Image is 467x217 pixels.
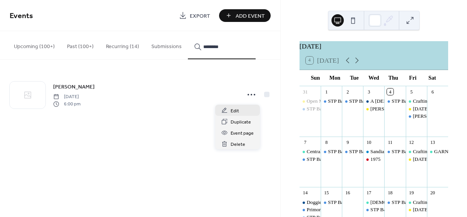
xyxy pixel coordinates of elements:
div: 31 [302,88,308,95]
div: STP Baby with the bath water rehearsals [328,148,410,155]
a: [PERSON_NAME] [53,82,95,91]
div: 15 [323,190,330,196]
div: STP Baby with the bath water rehearsals [321,98,342,105]
div: STP Baby with the bath water rehearsals [307,156,389,163]
span: Edit [231,107,239,115]
div: Crafting Circle [413,199,443,206]
div: Sandia Hearing Aid Center [363,148,384,155]
div: 20 [429,190,436,196]
div: STP Baby with the bath water rehearsals [342,148,363,155]
span: [DATE] [53,93,80,100]
div: Mon [325,70,345,86]
div: 18 [387,190,393,196]
div: Sat [422,70,442,86]
div: Salida Moth Mixed ages auditions [406,113,427,120]
div: STP Baby with the bath water rehearsals [384,199,405,206]
div: 16 [345,190,351,196]
div: Central [US_STATE] Humanist [307,148,371,155]
div: Doggie Market [300,199,321,206]
span: Delete [231,140,245,149]
button: Past (100+) [61,31,100,58]
div: GARNA presents Colorado Environmental Film Fest [427,148,448,155]
button: Add Event [219,9,271,22]
div: 19 [408,190,415,196]
div: Tue [345,70,364,86]
div: STP Baby with the bath water rehearsals [328,98,410,105]
div: 1975 [370,156,380,163]
div: 1 [323,88,330,95]
div: Crafting Circle [406,199,427,206]
div: STP Baby with the bath water rehearsals [300,105,321,112]
button: Submissions [145,31,188,58]
div: STP Baby with the bath water rehearsals [300,156,321,163]
div: 17 [366,190,372,196]
div: 5 [408,88,415,95]
div: Wed [364,70,384,86]
div: Open Mic [300,98,321,105]
div: Open Mic [307,98,327,105]
div: Crafting Circle [413,148,443,155]
div: 4 [387,88,393,95]
div: 2 [345,88,351,95]
div: 3 [366,88,372,95]
div: Friday Rock Session Class [406,206,427,213]
div: 7 [302,139,308,146]
div: STP Baby with the bath water rehearsals [384,98,405,105]
div: 6 [429,88,436,95]
div: STP Baby with the bath water rehearsals [363,206,384,213]
div: Fri [403,70,423,86]
div: Sun [306,70,325,86]
span: 6:00 pm [53,100,80,107]
div: 12 [408,139,415,146]
div: 1975 [363,156,384,163]
div: 14 [302,190,308,196]
div: STP Baby with the bath water rehearsals [321,199,342,206]
div: STP Baby with the bath water rehearsals [321,148,342,155]
div: STP Baby with the bath water rehearsals [370,206,453,213]
span: Add Event [236,12,265,20]
div: Sandia Hearing Aid Center [370,148,425,155]
a: Export [173,9,216,22]
span: Export [190,12,210,20]
span: Events [10,8,33,23]
div: [DATE] [300,41,448,51]
div: Central Colorado Humanist [300,148,321,155]
div: Primordial Sound Meditation with [PERSON_NAME] [307,206,418,213]
div: STP Baby with the bath water rehearsals [349,98,432,105]
div: STP Baby with the bath water rehearsals [307,105,389,112]
div: 11 [387,139,393,146]
div: 13 [429,139,436,146]
button: Upcoming (100+) [8,31,61,58]
div: Matt Flinner Trio opening guest Briony Hunn [363,105,384,112]
div: 10 [366,139,372,146]
div: Shamanic Healing Circle with Sarah Sol [363,199,384,206]
div: A Church Board Meeting [363,98,384,105]
div: Crafting Circle [406,98,427,105]
div: STP Baby with the bath water rehearsals [328,199,410,206]
div: Thu [383,70,403,86]
div: STP Baby with the bath water rehearsals [349,148,432,155]
span: Event page [231,129,254,137]
div: STP Baby with the bath water rehearsals [342,98,363,105]
div: Friday Rock Session Class [406,156,427,163]
div: A [DEMOGRAPHIC_DATA] Board Meeting [370,98,463,105]
div: Doggie Market [307,199,338,206]
div: 8 [323,139,330,146]
div: Crafting Circle [413,98,443,105]
button: Recurring (14) [100,31,145,58]
div: STP Baby with the bath water rehearsals [384,148,405,155]
span: [PERSON_NAME] [53,83,95,91]
div: Primordial Sound Meditation with Priti Chanda Klco [300,206,321,213]
div: Crafting Circle [406,148,427,155]
div: 9 [345,139,351,146]
span: Duplicate [231,118,251,126]
div: Friday Rock Session Class [406,105,427,112]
